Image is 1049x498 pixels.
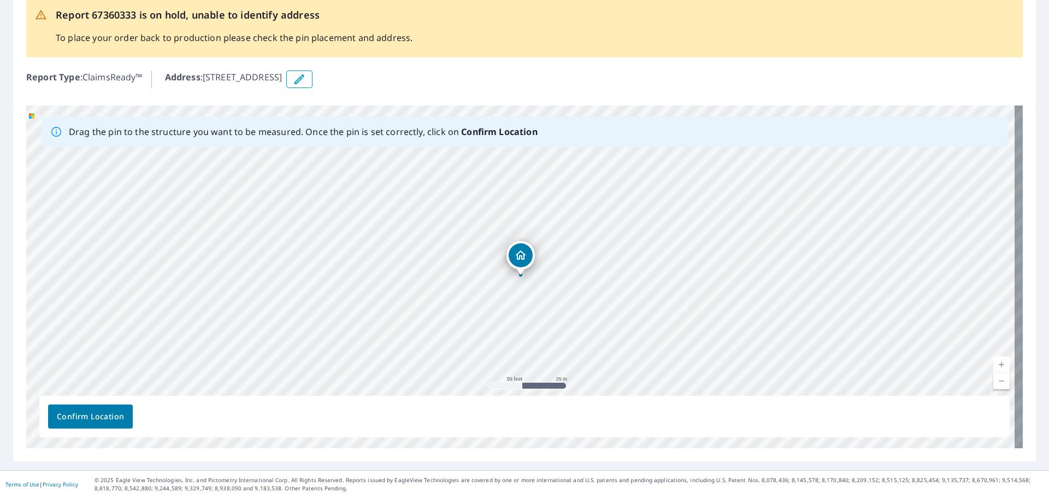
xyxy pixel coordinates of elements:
[56,31,412,44] p: To place your order back to production please check the pin placement and address.
[43,481,78,488] a: Privacy Policy
[95,476,1044,493] p: © 2025 Eagle View Technologies, Inc. and Pictometry International Corp. All Rights Reserved. Repo...
[5,481,39,488] a: Terms of Use
[26,71,143,88] p: : ClaimsReady™
[461,126,537,138] b: Confirm Location
[56,8,412,22] p: Report 67360333 is on hold, unable to identify address
[57,410,124,424] span: Confirm Location
[5,481,78,488] p: |
[26,71,80,83] b: Report Type
[69,125,538,138] p: Drag the pin to the structure you want to be measured. Once the pin is set correctly, click on
[993,373,1010,389] a: Current Level 19, Zoom Out
[48,405,133,429] button: Confirm Location
[993,356,1010,373] a: Current Level 19, Zoom In
[506,241,535,275] div: Dropped pin, building 1, Residential property, 951 S Roosevelt Road 8 Portales, NM 88130
[165,71,201,83] b: Address
[165,71,282,88] p: : [STREET_ADDRESS]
